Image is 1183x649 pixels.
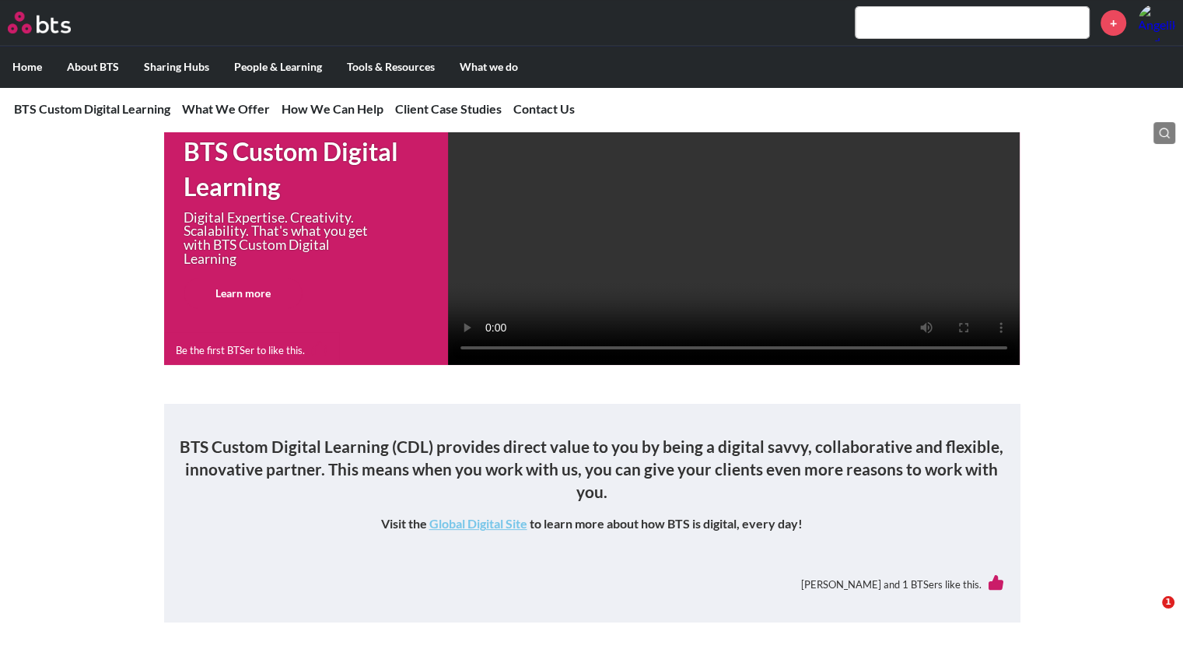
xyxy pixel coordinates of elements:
a: Go home [8,12,100,33]
a: Learn more [184,278,303,309]
a: Global Digital Site [429,516,527,531]
a: + [1101,10,1126,36]
strong: to learn more about how BTS is digital, every day! [530,516,803,531]
label: People & Learning [222,47,334,87]
a: Client Case Studies [395,101,502,116]
iframe: Intercom live chat [1130,596,1167,633]
label: Tools & Resources [334,47,447,87]
img: Angeliki Andreou [1138,4,1175,41]
h4: BTS Custom Digital Learning (CDL) provides direct value to you by being a digital savvy, collabor... [180,435,1004,503]
label: About BTS [54,47,131,87]
label: What we do [447,47,530,87]
div: [PERSON_NAME] and 1 BTSers like this. [180,563,1004,606]
a: Profile [1138,4,1175,41]
strong: Visit the [381,516,427,531]
a: What We Offer [182,101,270,116]
span: 1 [1162,596,1174,609]
h1: BTS Custom Digital Learning [184,135,429,205]
label: Sharing Hubs [131,47,222,87]
p: Digital Expertise. Creativity. Scalability. That's what you get with BTS Custom Digital Learning [184,211,380,265]
a: BTS Custom Digital Learning [14,101,170,116]
a: How We Can Help [282,101,383,116]
a: Contact Us [513,101,575,116]
div: Be the first BTSer to like this. [176,340,327,361]
img: BTS Logo [8,12,71,33]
